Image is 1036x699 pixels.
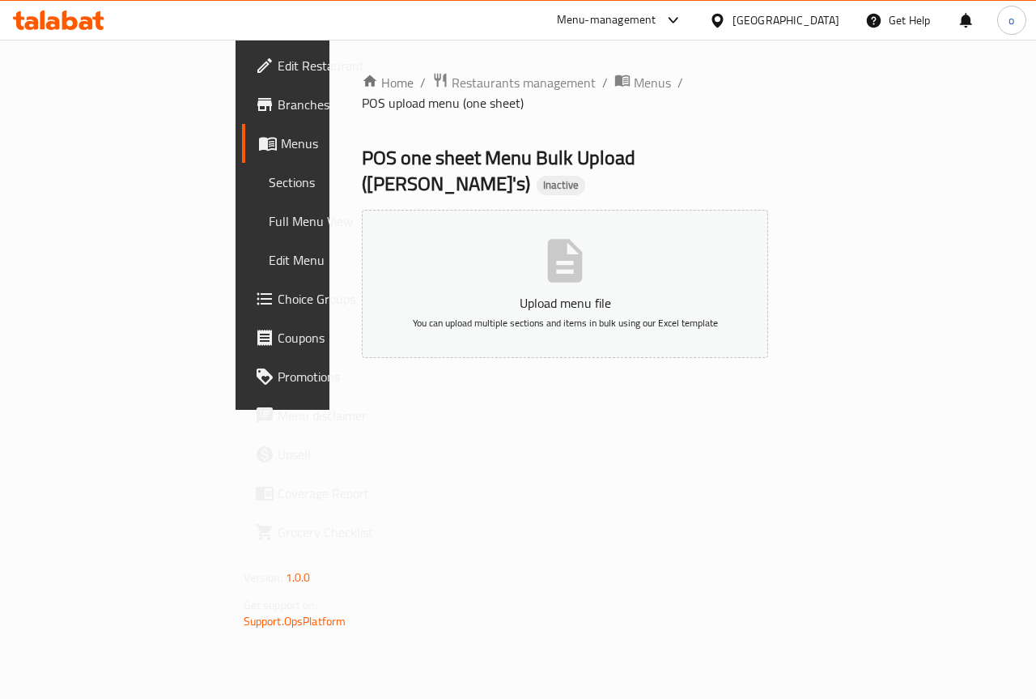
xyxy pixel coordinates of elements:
a: Coupons [242,318,409,357]
span: POS one sheet Menu Bulk Upload ( [PERSON_NAME]'s ) [362,139,635,202]
span: Edit Menu [269,250,396,270]
a: Support.OpsPlatform [244,611,346,632]
a: Edit Menu [256,241,409,279]
li: / [602,73,608,92]
span: Menus [281,134,396,153]
span: Coupons [278,328,396,347]
span: Get support on: [244,595,318,616]
span: o [1008,11,1014,29]
a: Full Menu View [256,202,409,241]
div: [GEOGRAPHIC_DATA] [732,11,839,29]
span: Menus [634,73,671,92]
span: Branches [278,95,396,114]
span: You can upload multiple sections and items in bulk using our Excel template [413,313,718,332]
a: Promotions [242,357,409,396]
span: 1.0.0 [286,567,311,588]
a: Coverage Report [242,474,409,513]
button: Upload menu fileYou can upload multiple sections and items in bulk using our Excel template [362,210,768,358]
span: Sections [269,173,396,192]
a: Restaurants management [432,72,596,93]
a: Menus [614,72,671,93]
li: / [420,73,426,92]
span: Choice Groups [278,289,396,309]
a: Upsell [242,435,409,474]
a: Grocery Checklist [242,513,409,552]
span: Version: [244,567,283,588]
a: Menus [242,124,409,163]
span: Menu disclaimer [278,406,396,425]
span: Grocery Checklist [278,522,396,542]
span: Full Menu View [269,211,396,231]
span: Edit Restaurant [278,56,396,75]
span: Coverage Report [278,484,396,503]
li: / [677,73,683,92]
a: Choice Groups [242,279,409,318]
div: Menu-management [557,11,656,30]
a: Menu disclaimer [242,396,409,435]
span: Promotions [278,367,396,386]
div: Inactive [537,176,585,195]
nav: breadcrumb [362,72,768,113]
span: POS upload menu (one sheet) [362,93,524,113]
span: Inactive [537,178,585,192]
p: Upload menu file [387,293,743,313]
a: Branches [242,85,409,124]
span: Upsell [278,445,396,464]
a: Sections [256,163,409,202]
a: Edit Restaurant [242,46,409,85]
span: Restaurants management [452,73,596,92]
